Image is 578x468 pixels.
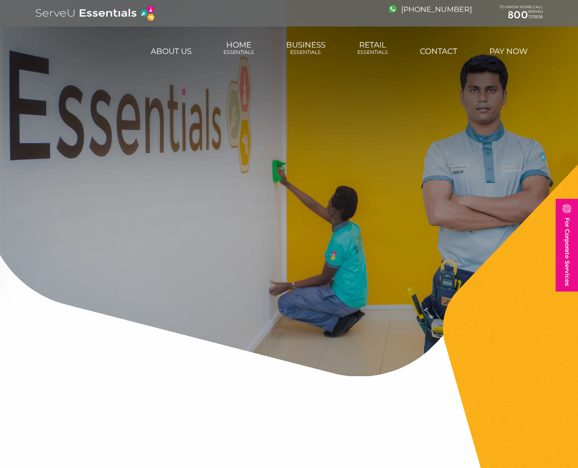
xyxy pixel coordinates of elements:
[419,42,459,60] a: Contact
[508,9,528,21] span: 800
[149,42,193,60] a: About us
[223,49,254,55] span: Essentials
[356,36,389,60] a: RetailEssentials
[357,49,388,55] span: Essentials
[556,199,578,292] a: For Corporate Services
[499,5,543,21] div: TO KNOW MORE CALL SERVEU
[222,36,255,60] a: HomeEssentials
[285,36,327,60] a: BusinessEssentials
[36,5,156,22] img: logo
[286,49,325,55] span: Essentials
[562,204,571,213] img: image
[488,42,529,60] a: Pay Now
[389,5,472,14] a: [PHONE_NUMBER]
[389,5,397,13] img: image
[499,9,543,21] a: 800737838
